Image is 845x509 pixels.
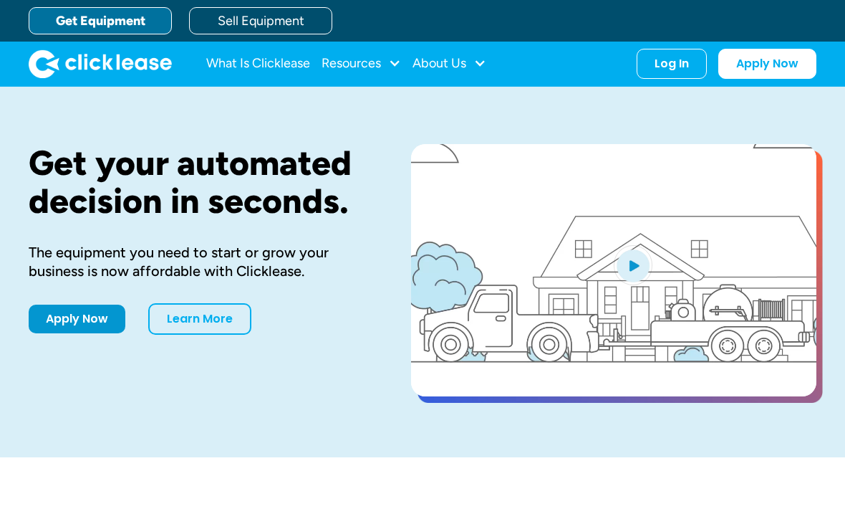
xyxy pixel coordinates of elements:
[718,49,816,79] a: Apply Now
[29,7,172,34] a: Get Equipment
[29,144,365,220] h1: Get your automated decision in seconds.
[206,49,310,78] a: What Is Clicklease
[29,243,365,280] div: The equipment you need to start or grow your business is now affordable with Clicklease.
[148,303,251,335] a: Learn More
[614,245,652,285] img: Blue play button logo on a light blue circular background
[29,49,172,78] img: Clicklease logo
[29,305,125,333] a: Apply Now
[655,57,689,71] div: Log In
[411,144,816,396] a: open lightbox
[322,49,401,78] div: Resources
[412,49,486,78] div: About Us
[29,49,172,78] a: home
[189,7,332,34] a: Sell Equipment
